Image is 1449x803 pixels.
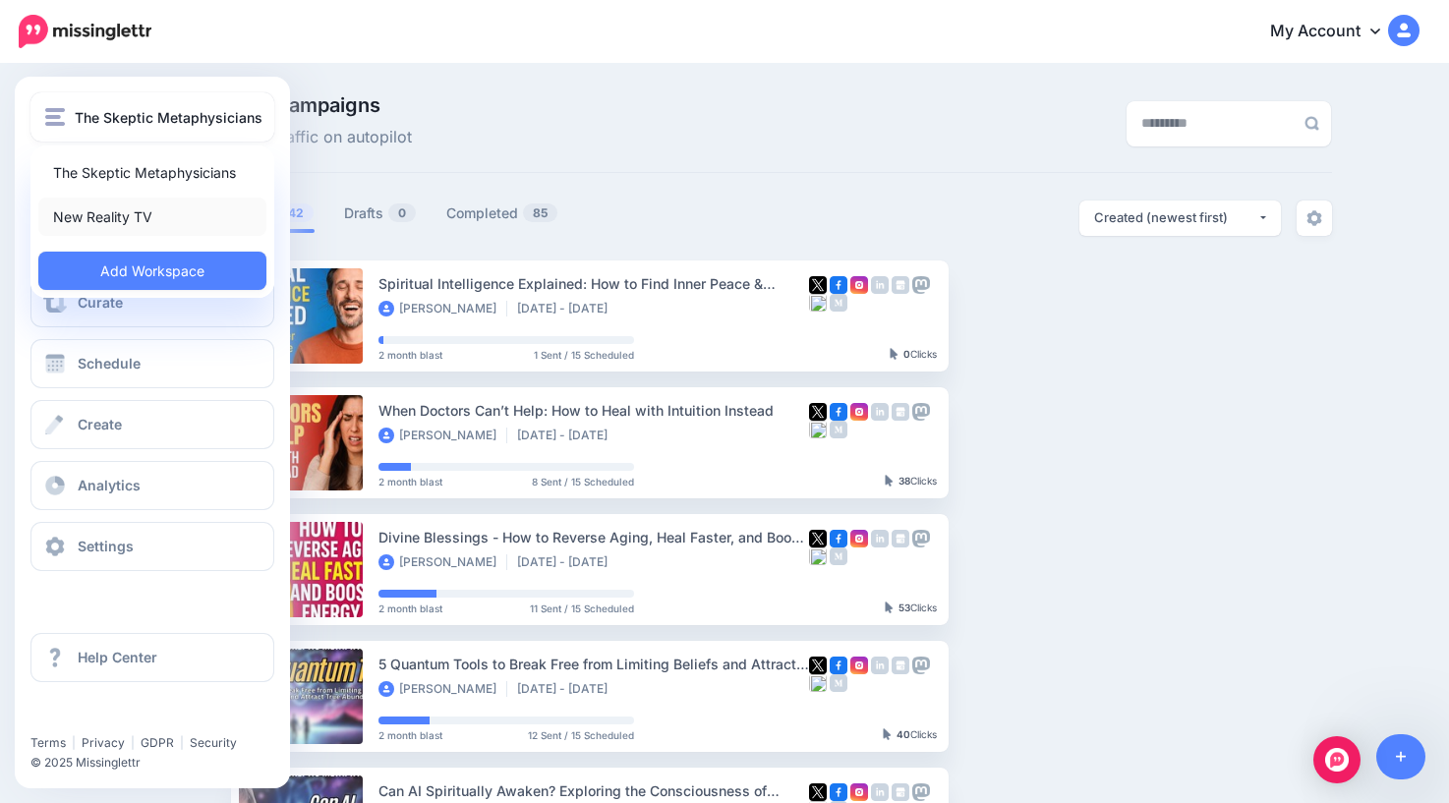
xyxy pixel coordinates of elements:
span: Drive traffic on autopilot [231,125,412,150]
a: Schedule [30,339,274,388]
img: instagram-square.png [850,530,868,547]
div: 5 Quantum Tools to Break Free from Limiting Beliefs and Attract True Abundance [378,653,809,675]
img: search-grey-6.png [1304,116,1319,131]
a: Help Center [30,633,274,682]
img: facebook-square.png [830,276,847,294]
span: Create [78,416,122,432]
b: 38 [898,475,910,487]
img: pointer-grey-darker.png [890,348,898,360]
img: bluesky-grey-square.png [809,547,827,565]
img: menu.png [45,108,65,126]
iframe: Twitter Follow Button [30,707,183,726]
img: bluesky-grey-square.png [809,674,827,692]
a: Analytics [30,461,274,510]
span: | [131,735,135,750]
img: twitter-square.png [809,403,827,421]
img: medium-grey-square.png [830,547,847,565]
img: twitter-square.png [809,276,827,294]
img: mastodon-grey-square.png [912,530,930,547]
div: Open Intercom Messenger [1313,736,1361,783]
div: Divine Blessings - How to Reverse Aging, Heal Faster, and Boost Energy [378,526,809,548]
a: Create [30,400,274,449]
img: instagram-square.png [850,276,868,294]
img: mastodon-grey-square.png [912,276,930,294]
img: facebook-square.png [830,530,847,547]
img: instagram-square.png [850,783,868,801]
span: Help Center [78,649,157,665]
div: Created (newest first) [1094,208,1257,227]
div: Clicks [883,729,937,741]
img: pointer-grey-darker.png [883,728,892,740]
img: google_business-grey-square.png [892,530,909,547]
span: Drip Campaigns [231,95,412,115]
b: 0 [903,348,910,360]
div: Clicks [890,349,937,361]
span: The Skeptic Metaphysicians [75,106,262,129]
div: Clicks [885,476,937,488]
span: 1 Sent / 15 Scheduled [534,350,634,360]
img: google_business-grey-square.png [892,783,909,801]
b: 53 [898,602,910,613]
li: © 2025 Missinglettr [30,753,289,773]
li: [PERSON_NAME] [378,681,507,697]
span: 2 month blast [378,350,442,360]
a: GDPR [141,735,174,750]
img: pointer-grey-darker.png [885,602,894,613]
img: facebook-square.png [830,403,847,421]
img: linkedin-grey-square.png [871,783,889,801]
img: google_business-grey-square.png [892,403,909,421]
a: Add Workspace [38,252,266,290]
a: Drafts0 [344,201,417,225]
span: Analytics [78,477,141,493]
img: facebook-square.png [830,783,847,801]
img: Missinglettr [19,15,151,48]
img: instagram-square.png [850,657,868,674]
img: bluesky-grey-square.png [809,294,827,312]
img: facebook-square.png [830,657,847,674]
img: bluesky-grey-square.png [809,421,827,438]
img: instagram-square.png [850,403,868,421]
a: The Skeptic Metaphysicians [38,153,266,192]
li: [PERSON_NAME] [378,554,507,570]
span: 0 [388,203,416,222]
li: [PERSON_NAME] [378,301,507,316]
img: google_business-grey-square.png [892,657,909,674]
a: New Reality TV [38,198,266,236]
b: 40 [897,728,910,740]
img: mastodon-grey-square.png [912,783,930,801]
img: settings-grey.png [1306,210,1322,226]
li: [PERSON_NAME] [378,428,507,443]
img: linkedin-grey-square.png [871,657,889,674]
div: Spiritual Intelligence Explained: How to Find Inner Peace & Purpose in Daily Life [378,272,809,295]
li: [DATE] - [DATE] [517,301,617,316]
span: 2 month blast [378,730,442,740]
div: When Doctors Can’t Help: How to Heal with Intuition Instead [378,399,809,422]
div: Can AI Spiritually Awaken? Exploring the Consciousness of Machines [378,779,809,802]
img: medium-grey-square.png [830,674,847,692]
img: medium-grey-square.png [830,421,847,438]
img: twitter-square.png [809,783,827,801]
span: 2 month blast [378,603,442,613]
li: [DATE] - [DATE] [517,681,617,697]
img: mastodon-grey-square.png [912,657,930,674]
span: 42 [278,203,314,222]
span: Schedule [78,355,141,372]
li: [DATE] - [DATE] [517,554,617,570]
a: Privacy [82,735,125,750]
a: Settings [30,522,274,571]
span: 2 month blast [378,477,442,487]
a: My Account [1250,8,1420,56]
img: linkedin-grey-square.png [871,403,889,421]
img: twitter-square.png [809,530,827,547]
span: Curate [78,294,123,311]
span: Settings [78,538,134,554]
img: linkedin-grey-square.png [871,530,889,547]
img: twitter-square.png [809,657,827,674]
a: Curate [30,278,274,327]
span: 85 [523,203,557,222]
img: medium-grey-square.png [830,294,847,312]
a: Security [190,735,237,750]
a: Completed85 [446,201,558,225]
span: 11 Sent / 15 Scheduled [530,603,634,613]
span: 8 Sent / 15 Scheduled [532,477,634,487]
